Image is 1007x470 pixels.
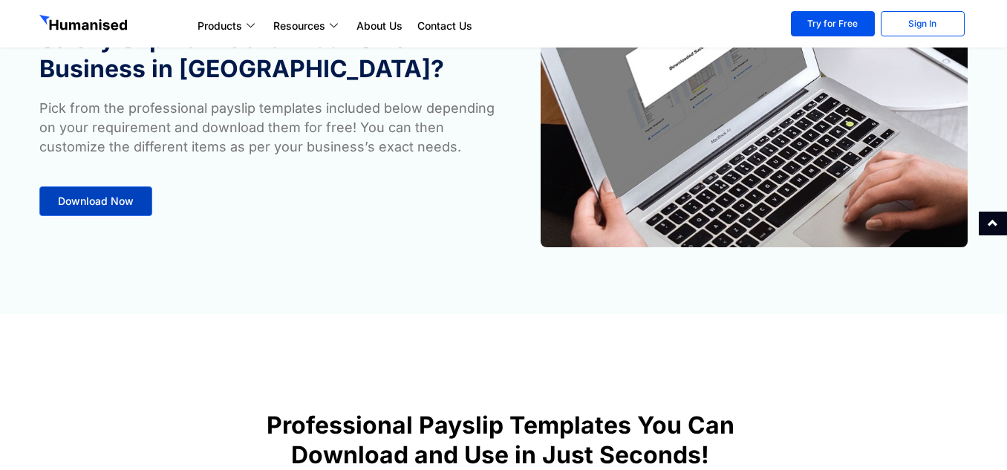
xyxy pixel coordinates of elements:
a: Try for Free [791,11,875,36]
a: Resources [266,17,349,35]
a: Download Now [39,186,152,216]
p: Pick from the professional payslip templates included below depending on your requirement and dow... [39,99,496,157]
img: GetHumanised Logo [39,15,130,34]
a: Contact Us [410,17,480,35]
a: About Us [349,17,410,35]
a: Products [190,17,266,35]
span: Download Now [58,196,134,206]
h1: Professional Payslip Templates You Can Download and Use in Just Seconds! [239,411,762,470]
a: Sign In [881,11,965,36]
